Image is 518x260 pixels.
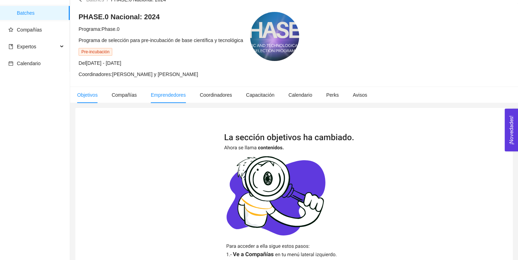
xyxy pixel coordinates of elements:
span: Avisos [353,92,367,98]
span: Del [DATE] - [DATE] [79,60,121,66]
span: Objetivos [77,92,97,98]
span: Expertos [17,44,36,49]
span: Coordinadores [200,92,232,98]
span: Emprendedores [151,92,186,98]
span: Calendario [288,92,312,98]
span: Pre-incubación [79,48,112,56]
span: book [8,44,13,49]
span: Programa de selección para pre-incubación de base científica y tecnológica [79,37,243,43]
span: Coordinadores: [PERSON_NAME] y [PERSON_NAME] [79,71,198,77]
span: Perks [326,92,339,98]
span: Calendario [17,61,41,66]
span: Compañías [17,27,42,33]
span: star [8,27,13,32]
h4: PHASE.0 Nacional: 2024 [79,12,243,22]
span: Compañías [112,92,137,98]
span: calendar [8,61,13,66]
span: Capacitación [246,92,274,98]
span: Programa: Phase.0 [79,26,120,32]
button: Open Feedback Widget [505,109,518,151]
span: Batches [17,6,64,20]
